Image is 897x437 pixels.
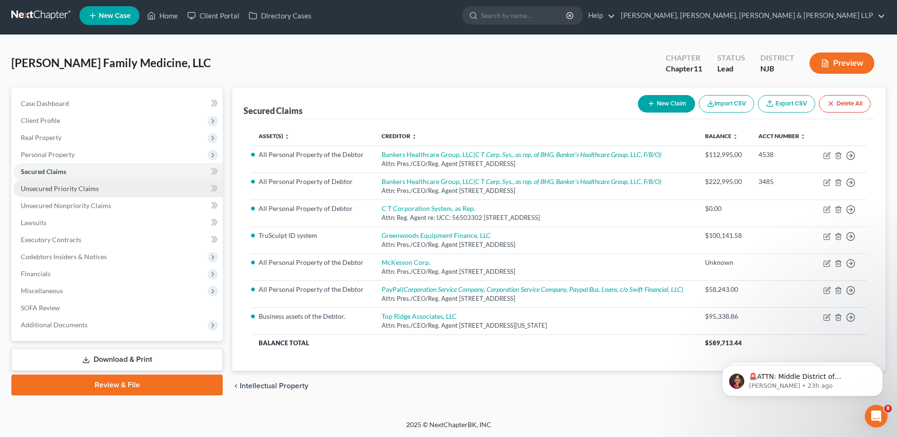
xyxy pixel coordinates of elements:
a: Greenwoods Equipment Finance, LLC [382,231,491,239]
li: All Personal Property of the Debtor [259,285,366,294]
div: Attn: Reg. Agent re: UCC: 56503302 [STREET_ADDRESS] [382,213,690,222]
span: Miscellaneous [21,287,63,295]
a: Export CSV [758,95,815,113]
button: Delete All [819,95,871,113]
button: New Claim [638,95,695,113]
a: Help [583,7,615,24]
a: Secured Claims [13,163,223,180]
span: New Case [99,12,131,19]
a: Home [142,7,183,24]
a: Bankers Healthcare Group, LLC(C T Corp. Sys., as rep. of BHG, Banker's Healthcare Group, LLC, F/B/O) [382,150,662,158]
span: Financials [21,270,51,278]
i: unfold_more [284,134,290,140]
div: Chapter [666,63,702,74]
div: Attn: Pres./CEO/Reg. Agent [STREET_ADDRESS] [382,240,690,249]
a: PayPal(Corporation Service Company, Corporation Service Company, Paypal Bus. Loans, c/o Swift Fin... [382,285,683,293]
span: Client Profile [21,116,60,124]
div: Attn: Pres./CEO/Reg. Agent [STREET_ADDRESS] [382,294,690,303]
a: SOFA Review [13,299,223,316]
span: Real Property [21,133,61,141]
input: Search by name... [481,7,567,24]
span: Additional Documents [21,321,87,329]
a: C T Corporation System, as Rep. [382,204,475,212]
i: (C T Corp. Sys., as rep. of BHG, Banker's Healthcare Group, LLC, F/B/O) [473,177,662,185]
span: SOFA Review [21,304,60,312]
div: $112,995.00 [705,150,743,159]
div: Secured Claims [244,105,303,116]
a: Acct Number unfold_more [758,132,806,140]
iframe: Intercom live chat [865,405,888,428]
div: NJB [760,63,794,74]
i: unfold_more [411,134,417,140]
span: Codebtors Insiders & Notices [21,253,107,261]
a: Creditor unfold_more [382,132,417,140]
span: 8 [884,405,892,412]
div: District [760,52,794,63]
span: [PERSON_NAME] Family Medicine, LLC [11,56,211,70]
li: TruSculpt ID system [259,231,366,240]
i: chevron_left [232,382,240,390]
a: Bankers Healthcare Group, LLC(C T Corp. Sys., as rep. of BHG, Banker's Healthcare Group, LLC, F/B/O) [382,177,662,185]
li: All Personal Property of Debtor [259,204,366,213]
button: Preview [810,52,874,74]
span: Executory Contracts [21,236,81,244]
div: $100,141.58 [705,231,743,240]
div: Attn: Pres./CEO/Reg. Agent [STREET_ADDRESS] [382,267,690,276]
li: All Personal Property of the Debtor [259,150,366,159]
div: $222,995.00 [705,177,743,186]
a: Unsecured Nonpriority Claims [13,197,223,214]
a: Unsecured Priority Claims [13,180,223,197]
div: 2025 © NextChapterBK, INC [179,420,718,437]
i: unfold_more [732,134,738,140]
span: Personal Property [21,150,75,158]
a: Executory Contracts [13,231,223,248]
div: 3485 [758,177,807,186]
span: Secured Claims [21,167,66,175]
div: $95,338.86 [705,312,743,321]
div: Unknown [705,258,743,267]
li: All Personal Property of Debtor [259,177,366,186]
div: 4538 [758,150,807,159]
span: Intellectual Property [240,382,308,390]
button: chevron_left Intellectual Property [232,382,308,390]
div: $0.00 [705,204,743,213]
a: [PERSON_NAME], [PERSON_NAME], [PERSON_NAME] & [PERSON_NAME] LLP [616,7,885,24]
div: Status [717,52,745,63]
a: Asset(s) unfold_more [259,132,290,140]
span: Case Dashboard [21,99,69,107]
div: Attn: Pres./CEO/Reg. Agent [STREET_ADDRESS] [382,186,690,195]
iframe: Intercom notifications message [708,345,897,411]
a: Directory Cases [244,7,316,24]
span: Lawsuits [21,218,46,227]
a: Client Portal [183,7,244,24]
th: Balance Total [251,334,697,351]
div: $58,243.00 [705,285,743,294]
a: Balance unfold_more [705,132,738,140]
a: McKesson Corp. [382,258,430,266]
div: Lead [717,63,745,74]
a: Download & Print [11,349,223,371]
a: Review & File [11,375,223,395]
a: Top Ridge Associates, LLC [382,312,457,320]
div: Chapter [666,52,702,63]
button: Import CSV [699,95,754,113]
li: All Personal Property of the Debtor [259,258,366,267]
span: Unsecured Nonpriority Claims [21,201,111,210]
i: unfold_more [800,134,806,140]
div: Attn: Pres./CEO/Reg. Agent [STREET_ADDRESS][US_STATE] [382,321,690,330]
span: Unsecured Priority Claims [21,184,99,192]
div: Attn: Pres./CEO/Reg. Agent [STREET_ADDRESS] [382,159,690,168]
i: (C T Corp. Sys., as rep. of BHG, Banker's Healthcare Group, LLC, F/B/O) [473,150,662,158]
span: $589,713.44 [705,339,742,347]
i: (Corporation Service Company, Corporation Service Company, Paypal Bus. Loans, c/o Swift Financial... [402,285,683,293]
a: Lawsuits [13,214,223,231]
span: 11 [694,64,702,73]
li: Business assets of the Debtor. [259,312,366,321]
a: Case Dashboard [13,95,223,112]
